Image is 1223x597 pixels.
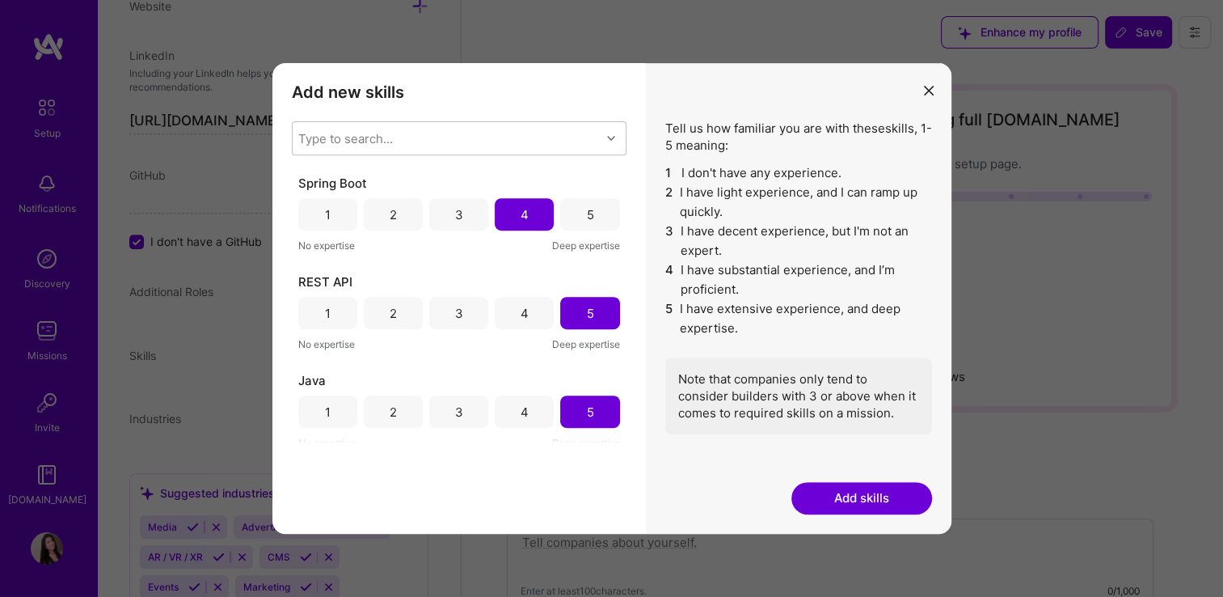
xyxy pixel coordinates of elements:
div: 5 [586,404,593,421]
li: I have extensive experience, and deep expertise. [665,299,932,338]
div: 1 [325,206,331,223]
div: 4 [521,206,529,223]
span: No expertise [298,434,355,451]
div: 4 [521,404,529,421]
li: I have decent experience, but I'm not an expert. [665,222,932,260]
div: 3 [455,404,463,421]
div: Tell us how familiar you are with these skills , 1-5 meaning: [665,120,932,434]
div: Type to search... [298,130,393,147]
div: 5 [586,305,593,322]
span: No expertise [298,336,355,353]
span: 2 [665,183,674,222]
span: Deep expertise [552,237,620,254]
i: icon Close [924,86,934,95]
span: 5 [665,299,674,338]
li: I don't have any experience. [665,163,932,183]
span: 4 [665,260,674,299]
h3: Add new skills [292,83,626,102]
span: Deep expertise [552,434,620,451]
i: icon Chevron [607,134,615,142]
span: 3 [665,222,674,260]
div: 2 [390,305,397,322]
span: Java [298,372,326,389]
li: I have light experience, and I can ramp up quickly. [665,183,932,222]
div: 2 [390,206,397,223]
span: Deep expertise [552,336,620,353]
span: 1 [665,163,675,183]
span: Spring Boot [298,175,367,192]
div: 1 [325,404,331,421]
div: modal [272,63,951,534]
div: Note that companies only tend to consider builders with 3 or above when it comes to required skil... [665,358,932,434]
div: 4 [521,305,529,322]
div: 2 [390,404,397,421]
div: 3 [455,206,463,223]
span: REST API [298,273,352,290]
div: 1 [325,305,331,322]
span: No expertise [298,237,355,254]
button: Add skills [791,482,932,514]
li: I have substantial experience, and I’m proficient. [665,260,932,299]
div: 3 [455,305,463,322]
div: 5 [586,206,593,223]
